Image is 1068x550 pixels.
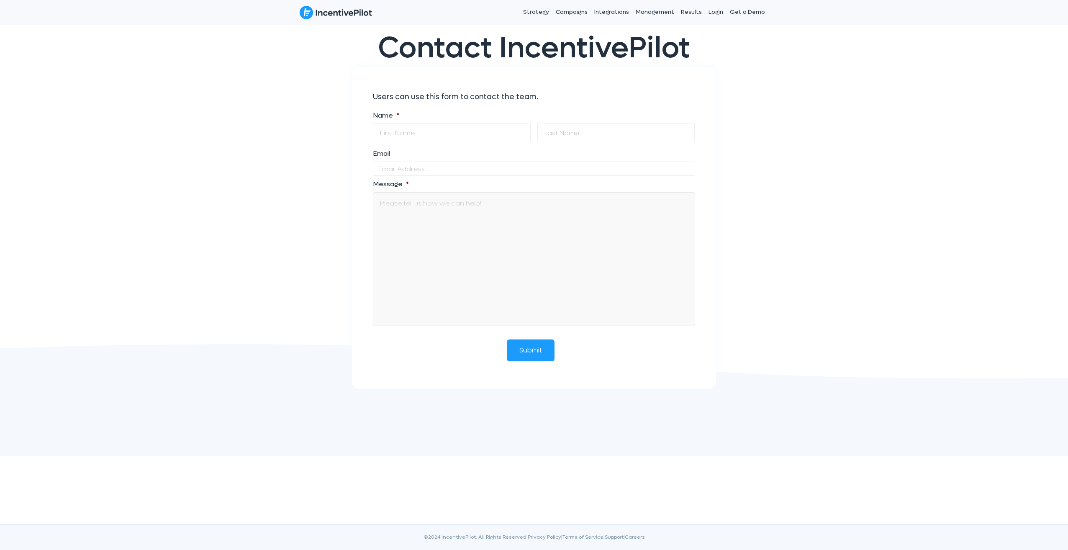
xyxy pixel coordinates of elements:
[520,2,552,23] a: Strategy
[591,2,632,23] a: Integrations
[605,534,624,540] a: Support
[300,5,372,20] img: IncentivePilot
[562,534,603,540] a: Terms of Service
[373,162,695,176] input: Email Address
[300,533,768,550] div: ©2024 IncentivePilot. All Rights Reserved. | | |
[537,123,695,142] input: Last Name
[373,111,695,120] label: Name
[528,534,561,540] a: Privacy Policy
[632,2,678,23] a: Management
[378,29,690,67] span: Contact IncentivePilot
[373,180,695,189] label: Message
[678,2,705,23] a: Results
[727,2,768,23] a: Get a Demo
[705,2,727,23] a: Login
[462,2,768,23] nav: Header Menu
[552,2,591,23] a: Campaigns
[373,123,531,142] input: First Name
[373,149,695,158] label: Email
[625,534,645,540] a: Careers
[373,90,695,104] p: Users can use this form to contact the team.
[507,339,555,361] input: Submit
